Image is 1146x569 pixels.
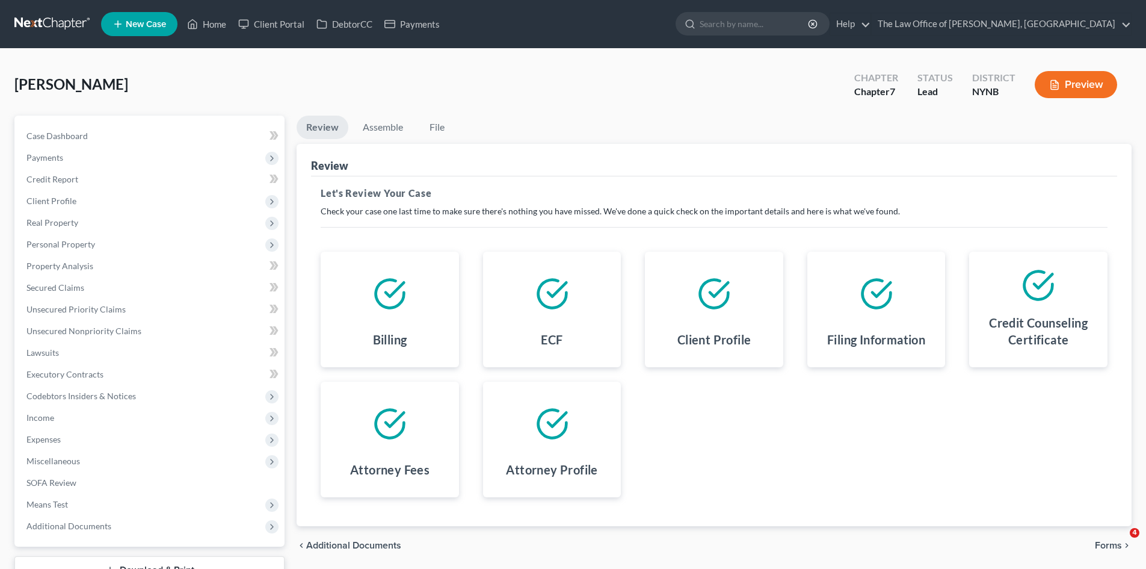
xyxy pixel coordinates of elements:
a: Home [181,13,232,35]
span: Expenses [26,434,61,444]
a: Help [830,13,870,35]
a: Client Portal [232,13,310,35]
span: Secured Claims [26,282,84,293]
button: Forms chevron_right [1095,541,1132,550]
span: Unsecured Nonpriority Claims [26,326,141,336]
iframe: Intercom live chat [1105,528,1134,557]
div: District [972,71,1015,85]
span: Miscellaneous [26,456,80,466]
div: NYNB [972,85,1015,99]
span: Lawsuits [26,347,59,358]
h4: ECF [541,331,562,348]
h4: Attorney Fees [350,461,430,478]
input: Search by name... [700,13,810,35]
a: Unsecured Nonpriority Claims [17,320,285,342]
div: Chapter [854,85,898,99]
a: Payments [378,13,446,35]
span: [PERSON_NAME] [14,75,128,93]
a: File [417,116,456,139]
a: Unsecured Priority Claims [17,299,285,320]
span: Client Profile [26,196,76,206]
span: Payments [26,152,63,163]
a: Executory Contracts [17,364,285,385]
h4: Client Profile [677,331,751,348]
button: Preview [1035,71,1117,98]
a: Assemble [353,116,413,139]
p: Check your case one last time to make sure there's nothing you have missed. We've done a quick ch... [321,205,1107,217]
span: SOFA Review [26,477,76,488]
a: Property Analysis [17,255,285,277]
a: chevron_left Additional Documents [297,541,401,550]
i: chevron_left [297,541,306,550]
a: DebtorCC [310,13,378,35]
span: Personal Property [26,239,95,249]
h4: Billing [373,331,407,348]
div: Review [311,158,348,173]
span: Additional Documents [26,521,111,531]
span: Real Property [26,217,78,228]
span: Property Analysis [26,261,93,271]
span: 7 [890,86,895,97]
h4: Filing Information [827,331,925,348]
span: Executory Contracts [26,369,103,379]
a: Case Dashboard [17,125,285,147]
a: Secured Claims [17,277,285,299]
span: Unsecured Priority Claims [26,304,126,314]
span: New Case [126,20,166,29]
a: Lawsuits [17,342,285,364]
span: Credit Report [26,174,78,184]
span: Codebtors Insiders & Notices [26,391,136,401]
span: 4 [1130,528,1139,538]
div: Lead [917,85,953,99]
span: Forms [1095,541,1122,550]
a: SOFA Review [17,472,285,494]
span: Additional Documents [306,541,401,550]
a: The Law Office of [PERSON_NAME], [GEOGRAPHIC_DATA] [872,13,1131,35]
span: Income [26,412,54,423]
a: Review [297,116,348,139]
h4: Credit Counseling Certificate [979,314,1098,348]
h5: Let's Review Your Case [321,186,1107,201]
div: Status [917,71,953,85]
h4: Attorney Profile [506,461,597,478]
span: Means Test [26,499,68,509]
span: Case Dashboard [26,131,88,141]
a: Credit Report [17,169,285,190]
div: Chapter [854,71,898,85]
